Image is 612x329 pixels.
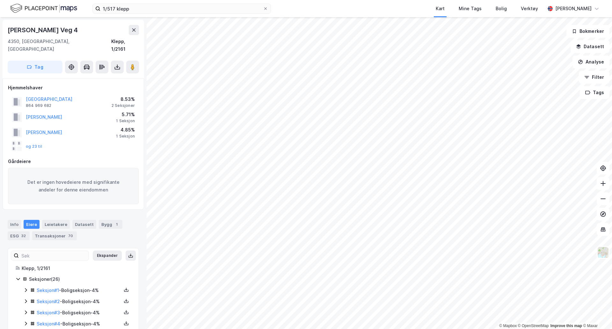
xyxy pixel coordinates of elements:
[597,246,609,258] img: Z
[566,25,609,38] button: Bokmerker
[112,95,135,103] div: 8.53%
[8,38,111,53] div: 4350, [GEOGRAPHIC_DATA], [GEOGRAPHIC_DATA]
[37,321,60,326] a: Seksjon#4
[26,103,51,108] div: 864 969 682
[579,71,609,84] button: Filter
[555,5,592,12] div: [PERSON_NAME]
[8,231,30,240] div: ESG
[116,118,135,123] div: 1 Seksjon
[8,61,62,73] button: Tag
[8,220,21,229] div: Info
[499,324,517,328] a: Mapbox
[37,310,60,315] a: Seksjon#3
[99,220,122,229] div: Bygg
[100,4,263,13] input: Søk på adresse, matrikkel, gårdeiere, leietakere eller personer
[116,111,135,118] div: 5.71%
[518,324,549,328] a: OpenStreetMap
[572,56,609,68] button: Analyse
[8,25,79,35] div: [PERSON_NAME] Veg 4
[22,265,131,272] div: Klepp, 1/2161
[10,3,77,14] img: logo.f888ab2527a4732fd821a326f86c7f29.svg
[8,84,139,92] div: Hjemmelshaver
[116,126,135,134] div: 4.85%
[37,299,60,304] a: Seksjon#2
[571,40,609,53] button: Datasett
[112,103,135,108] div: 2 Seksjoner
[20,233,27,239] div: 32
[550,324,582,328] a: Improve this map
[29,275,131,283] div: Seksjoner ( 26 )
[580,298,612,329] iframe: Chat Widget
[67,233,74,239] div: 70
[72,220,96,229] div: Datasett
[93,250,122,261] button: Ekspander
[32,231,77,240] div: Transaksjoner
[580,86,609,99] button: Tags
[113,221,120,228] div: 1
[42,220,70,229] div: Leietakere
[24,220,40,229] div: Eiere
[436,5,445,12] div: Kart
[521,5,538,12] div: Verktøy
[19,251,89,260] input: Søk
[8,158,139,165] div: Gårdeiere
[459,5,482,12] div: Mine Tags
[37,320,121,328] div: - Boligseksjon - 4%
[111,38,139,53] div: Klepp, 1/2161
[37,298,121,305] div: - Boligseksjon - 4%
[496,5,507,12] div: Bolig
[116,134,135,139] div: 1 Seksjon
[37,309,121,317] div: - Boligseksjon - 4%
[37,287,121,294] div: - Boligseksjon - 4%
[8,168,139,204] div: Det er ingen hovedeiere med signifikante andeler for denne eiendommen
[37,288,59,293] a: Seksjon#1
[580,298,612,329] div: Kontrollprogram for chat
